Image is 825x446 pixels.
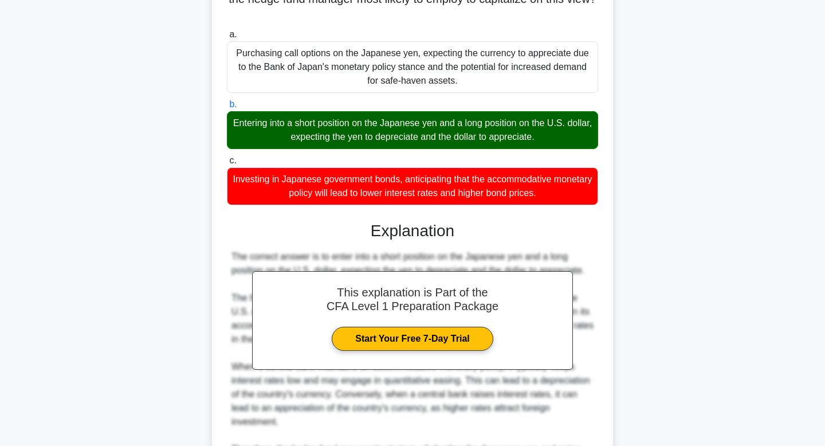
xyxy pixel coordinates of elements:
[332,327,493,351] a: Start Your Free 7-Day Trial
[229,99,237,109] span: b.
[229,155,236,165] span: c.
[234,221,591,241] h3: Explanation
[227,167,598,205] div: Investing in Japanese government bonds, anticipating that the accommodative monetary policy will ...
[227,111,598,149] div: Entering into a short position on the Japanese yen and a long position on the U.S. dollar, expect...
[229,29,237,39] span: a.
[227,41,598,93] div: Purchasing call options on the Japanese yen, expecting the currency to appreciate due to the Bank...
